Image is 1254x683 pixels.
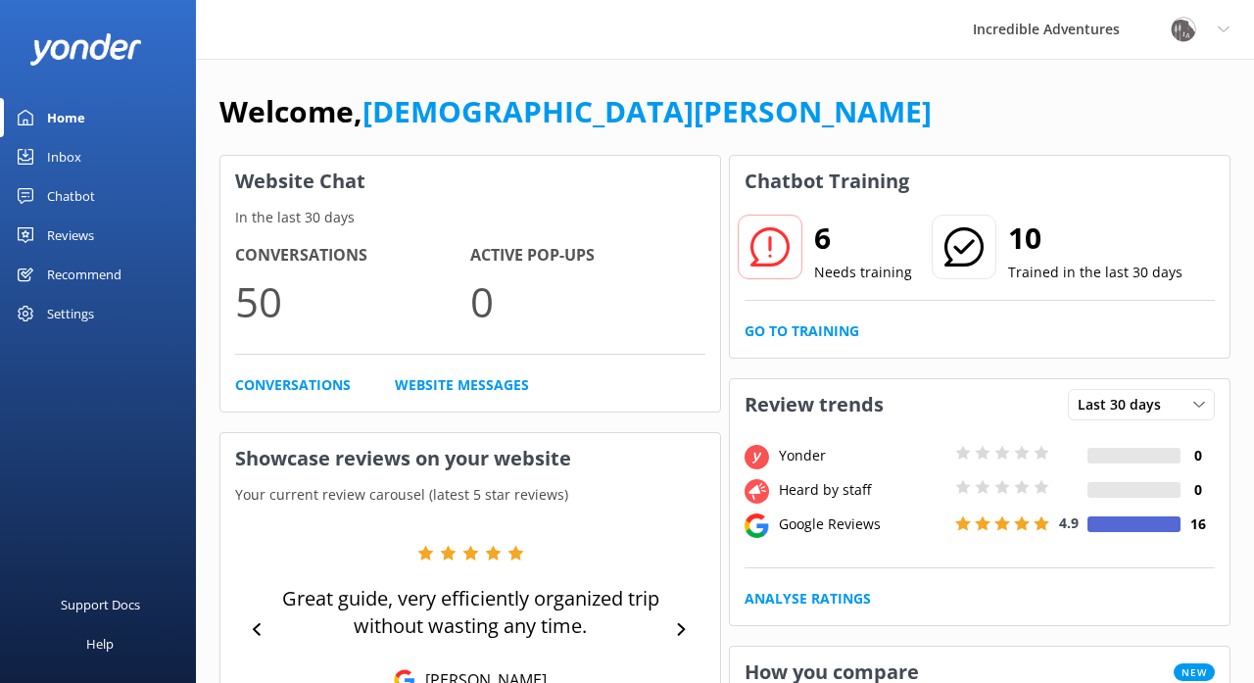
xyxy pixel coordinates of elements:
[220,433,720,484] h3: Showcase reviews on your website
[1169,15,1198,44] img: 834-1758036015.png
[220,207,720,228] p: In the last 30 days
[1181,445,1215,466] h4: 0
[730,379,898,430] h3: Review trends
[219,88,932,135] h1: Welcome,
[1059,513,1079,532] span: 4.9
[47,216,94,255] div: Reviews
[235,243,470,268] h4: Conversations
[1008,262,1182,283] p: Trained in the last 30 days
[814,215,912,262] h2: 6
[1174,663,1215,681] span: New
[47,255,121,294] div: Recommend
[1181,513,1215,535] h4: 16
[273,585,668,640] p: Great guide, very efficiently organized trip without wasting any time.
[774,513,950,535] div: Google Reviews
[47,98,85,137] div: Home
[1078,394,1173,415] span: Last 30 days
[774,479,950,501] div: Heard by staff
[470,268,705,334] p: 0
[47,294,94,333] div: Settings
[47,176,95,216] div: Chatbot
[235,268,470,334] p: 50
[220,156,720,207] h3: Website Chat
[774,445,950,466] div: Yonder
[362,91,932,131] a: [DEMOGRAPHIC_DATA][PERSON_NAME]
[1008,215,1182,262] h2: 10
[29,33,142,66] img: yonder-white-logo.png
[86,624,114,663] div: Help
[61,585,140,624] div: Support Docs
[730,156,924,207] h3: Chatbot Training
[220,484,720,506] p: Your current review carousel (latest 5 star reviews)
[395,374,529,396] a: Website Messages
[47,137,81,176] div: Inbox
[235,374,351,396] a: Conversations
[1181,479,1215,501] h4: 0
[745,320,859,342] a: Go to Training
[814,262,912,283] p: Needs training
[745,588,871,610] a: Analyse Ratings
[470,243,705,268] h4: Active Pop-ups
